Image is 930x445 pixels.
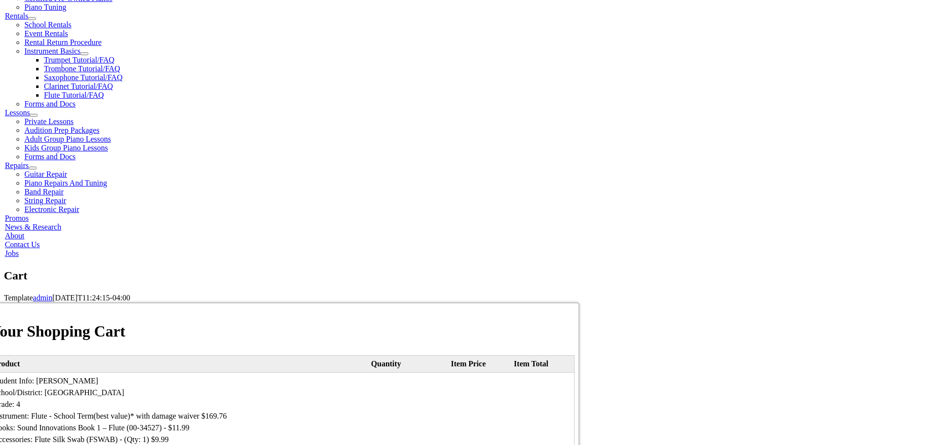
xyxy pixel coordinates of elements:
a: Jobs [5,249,19,257]
button: Open submenu of Rentals [28,17,36,20]
a: News & Research [5,223,62,231]
a: Electronic Repair [24,205,79,213]
a: School Rentals [24,21,71,29]
a: Forms and Docs [24,100,76,108]
a: Audition Prep Packages [24,126,100,134]
th: Quantity [369,356,448,373]
span: Template [4,294,33,302]
a: Guitar Repair [24,170,67,178]
th: Item Total [512,356,575,373]
button: Open submenu of Repairs [29,167,37,170]
a: Forms and Docs [24,152,76,161]
a: Trombone Tutorial/FAQ [44,64,120,73]
a: Flute Tutorial/FAQ [44,91,104,99]
a: Repairs [5,161,29,170]
a: String Repair [24,196,66,205]
a: About [5,232,24,240]
a: Lessons [5,108,30,117]
a: Promos [5,214,29,222]
th: Item Price [448,356,511,373]
a: Kids Group Piano Lessons [24,144,108,152]
a: Rental Return Procedure [24,38,102,46]
a: Instrument Basics [24,47,81,55]
button: Open submenu of Instrument Basics [81,52,88,55]
a: Saxophone Tutorial/FAQ [44,73,123,82]
button: Open submenu of Lessons [30,114,38,117]
span: [DATE]T11:24:15-04:00 [52,294,130,302]
a: Event Rentals [24,29,68,38]
a: admin [33,294,52,302]
a: Piano Repairs And Tuning [24,179,107,187]
a: Clarinet Tutorial/FAQ [44,82,113,90]
a: Rentals [5,12,28,20]
a: Piano Tuning [24,3,66,11]
a: Adult Group Piano Lessons [24,135,111,143]
a: Private Lessons [24,117,74,126]
a: Trumpet Tutorial/FAQ [44,56,114,64]
a: Band Repair [24,188,63,196]
a: Contact Us [5,240,40,249]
